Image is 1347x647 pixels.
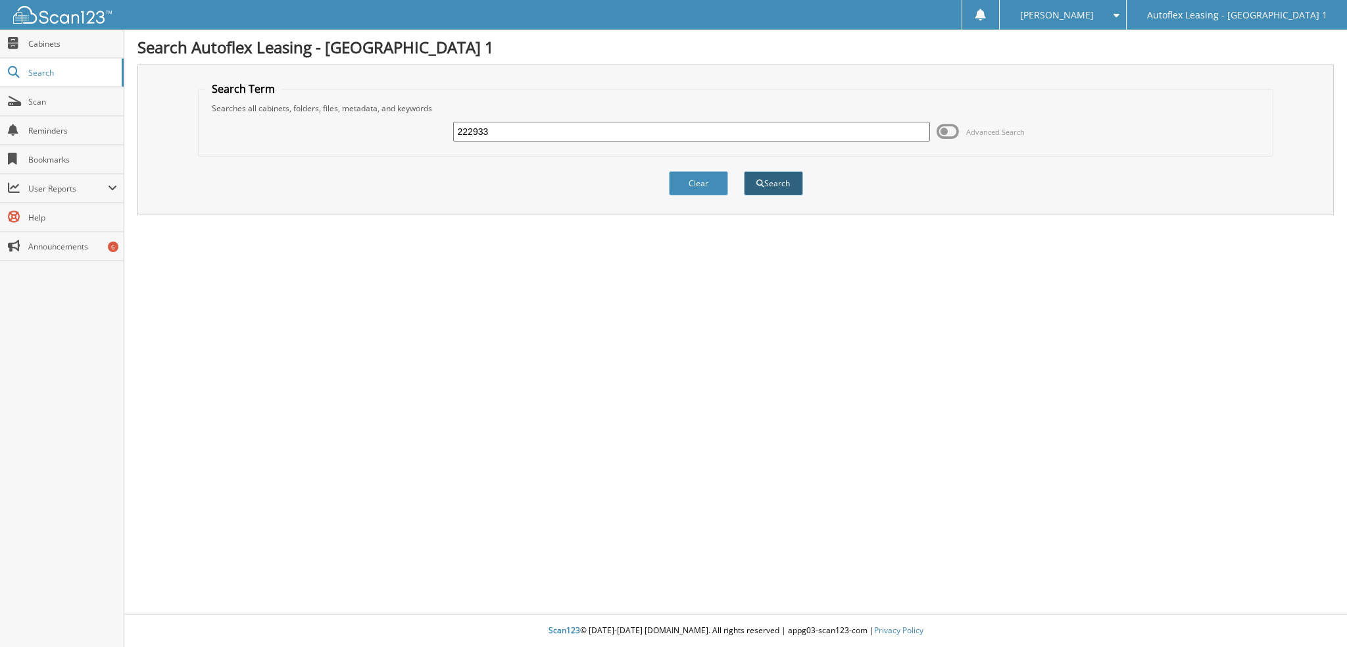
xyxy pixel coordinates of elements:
[874,625,923,636] a: Privacy Policy
[669,171,728,195] button: Clear
[966,127,1025,137] span: Advanced Search
[744,171,803,195] button: Search
[137,36,1334,58] h1: Search Autoflex Leasing - [GEOGRAPHIC_DATA] 1
[28,67,115,78] span: Search
[13,6,112,24] img: scan123-logo-white.svg
[549,625,580,636] span: Scan123
[28,96,117,107] span: Scan
[124,615,1347,647] div: © [DATE]-[DATE] [DOMAIN_NAME]. All rights reserved | appg03-scan123-com |
[28,241,117,252] span: Announcements
[28,212,117,223] span: Help
[1281,584,1347,647] iframe: Chat Widget
[205,103,1266,114] div: Searches all cabinets, folders, files, metadata, and keywords
[28,125,117,136] span: Reminders
[205,82,282,96] legend: Search Term
[1147,11,1327,19] span: Autoflex Leasing - [GEOGRAPHIC_DATA] 1
[108,242,118,252] div: 6
[28,38,117,49] span: Cabinets
[28,154,117,165] span: Bookmarks
[1020,11,1094,19] span: [PERSON_NAME]
[28,183,108,194] span: User Reports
